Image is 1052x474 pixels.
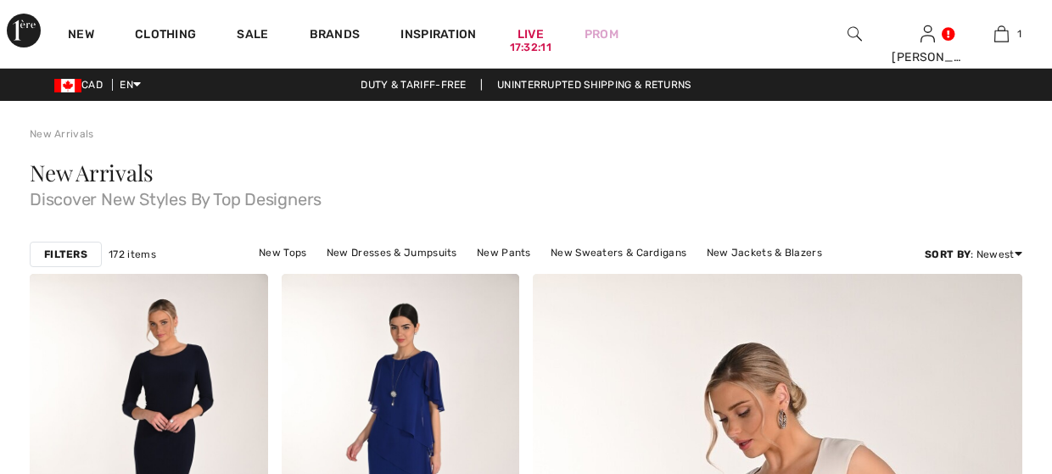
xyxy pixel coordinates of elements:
[925,248,971,260] strong: Sort By
[30,184,1022,208] span: Discover New Styles By Top Designers
[400,27,476,45] span: Inspiration
[920,24,935,44] img: My Info
[585,25,618,43] a: Prom
[30,128,94,140] a: New Arrivals
[698,242,831,264] a: New Jackets & Blazers
[44,247,87,262] strong: Filters
[518,25,544,43] a: Live17:32:11
[468,242,540,264] a: New Pants
[250,242,315,264] a: New Tops
[994,24,1009,44] img: My Bag
[30,158,153,187] span: New Arrivals
[68,27,94,45] a: New
[529,264,625,286] a: New Outerwear
[1017,26,1021,42] span: 1
[542,242,695,264] a: New Sweaters & Cardigans
[318,242,466,264] a: New Dresses & Jumpsuits
[237,27,268,45] a: Sale
[135,27,196,45] a: Clothing
[925,247,1022,262] div: : Newest
[54,79,81,92] img: Canadian Dollar
[848,24,862,44] img: search the website
[7,14,41,47] img: 1ère Avenue
[310,27,361,45] a: Brands
[892,48,964,66] div: [PERSON_NAME]
[54,79,109,91] span: CAD
[510,40,551,56] div: 17:32:11
[109,247,156,262] span: 172 items
[965,24,1038,44] a: 1
[456,264,526,286] a: New Skirts
[920,25,935,42] a: Sign In
[120,79,141,91] span: EN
